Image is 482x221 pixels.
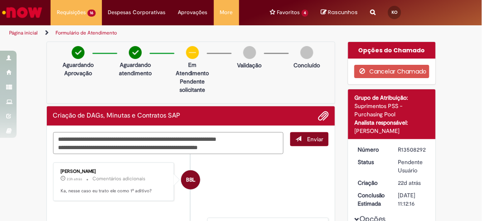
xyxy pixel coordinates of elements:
div: Opções do Chamado [348,42,436,59]
p: Aguardando Aprovação [63,61,94,77]
img: img-circle-grey.png [243,46,256,59]
div: 09/09/2025 15:09:59 [398,179,426,187]
button: Enviar [290,132,329,146]
span: Requisições [57,8,86,17]
time: 09/09/2025 15:09:59 [398,179,421,187]
div: Breno Betarelli Lopes [181,170,200,189]
img: check-circle-green.png [129,46,142,59]
span: Aprovações [178,8,208,17]
span: Rascunhos [328,8,358,16]
p: Ka, nesse caso eu trato ele como 1º aditivo? [61,188,168,194]
button: Adicionar anexos [318,110,329,121]
span: 16 [87,10,96,17]
time: 29/09/2025 16:57:13 [67,177,82,182]
dt: Status [351,158,392,166]
p: Em Atendimento [176,61,209,77]
span: More [220,8,233,17]
h2: Criação de DAGs, Minutas e Contratos SAP Histórico de tíquete [53,112,181,120]
dt: Conclusão Estimada [351,191,392,208]
p: Concluído [293,61,320,69]
div: Grupo de Atribuição: [354,93,429,102]
span: 22d atrás [398,179,421,187]
a: Formulário de Atendimento [56,29,117,36]
small: Comentários adicionais [93,175,146,182]
div: Suprimentos PSS - Purchasing Pool [354,102,429,118]
div: [PERSON_NAME] [61,169,168,174]
p: Pendente solicitante [176,77,209,94]
p: Aguardando atendimento [119,61,152,77]
img: ServiceNow [1,4,44,21]
a: No momento, sua lista de rascunhos tem 0 Itens [321,8,358,16]
ul: Trilhas de página [6,25,275,41]
dt: Número [351,145,392,154]
span: Favoritos [277,8,300,17]
span: 23h atrás [67,177,82,182]
div: [DATE] 11:12:16 [398,191,426,208]
img: circle-minus.png [186,46,199,59]
div: [PERSON_NAME] [354,127,429,135]
div: R13508292 [398,145,426,154]
p: Validação [237,61,262,69]
span: 4 [302,10,309,17]
a: Página inicial [9,29,38,36]
img: img-circle-grey.png [300,46,313,59]
textarea: Digite sua mensagem aqui... [53,132,283,154]
dt: Criação [351,179,392,187]
span: Enviar [307,135,323,143]
span: BBL [186,170,196,190]
span: KO [392,10,397,15]
img: check-circle-green.png [72,46,85,59]
div: Analista responsável: [354,118,429,127]
span: Despesas Corporativas [108,8,166,17]
button: Cancelar Chamado [354,65,429,78]
div: Pendente Usuário [398,158,426,174]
